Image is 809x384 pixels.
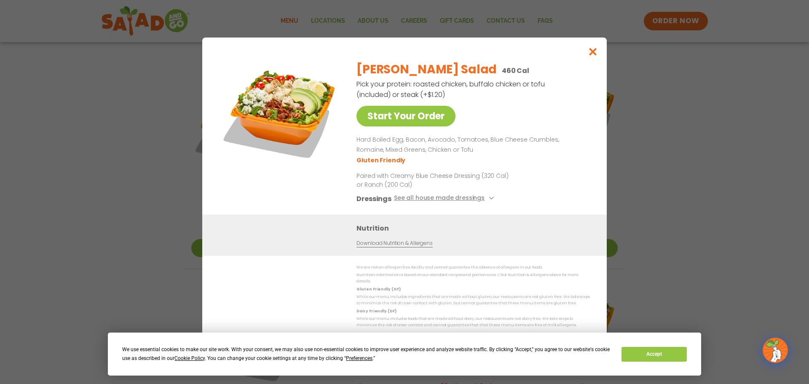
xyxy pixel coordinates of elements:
button: Accept [621,347,686,362]
p: Pick your protein: roasted chicken, buffalo chicken or tofu (included) or steak (+$1.20) [356,79,546,100]
img: Featured product photo for Cobb Salad [221,54,339,172]
p: While our menu includes ingredients that are made without gluten, our restaurants are not gluten ... [356,294,590,307]
strong: Gluten Friendly (GF) [356,286,400,291]
p: While our menu includes foods that are made without dairy, our restaurants are not dairy free. We... [356,316,590,329]
p: 460 Cal [502,65,529,76]
h2: [PERSON_NAME] Salad [356,61,497,78]
span: Preferences [346,355,372,361]
button: See all house made dressings [394,193,496,204]
a: Download Nutrition & Allergens [356,239,432,247]
img: wpChatIcon [763,338,787,362]
p: We are not an allergen free facility and cannot guarantee the absence of allergens in our foods. [356,264,590,271]
strong: Dairy Friendly (DF) [356,308,396,313]
button: Close modal [579,38,607,66]
h3: Dressings [356,193,391,204]
li: Gluten Friendly [356,156,407,164]
p: Hard Boiled Egg, Bacon, Avocado, Tomatoes, Blue Cheese Crumbles, Romaine, Mixed Greens, Chicken o... [356,135,587,155]
h3: Nutrition [356,223,594,233]
div: We use essential cookies to make our site work. With your consent, we may also use non-essential ... [122,345,611,363]
span: Cookie Policy [174,355,205,361]
div: Cookie Consent Prompt [108,333,701,376]
a: Start Your Order [356,106,455,126]
p: Nutrition information is based on our standard recipes and portion sizes. Click Nutrition & Aller... [356,272,590,285]
p: Paired with Creamy Blue Cheese Dressing (320 Cal) or Ranch (200 Cal) [356,171,512,189]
